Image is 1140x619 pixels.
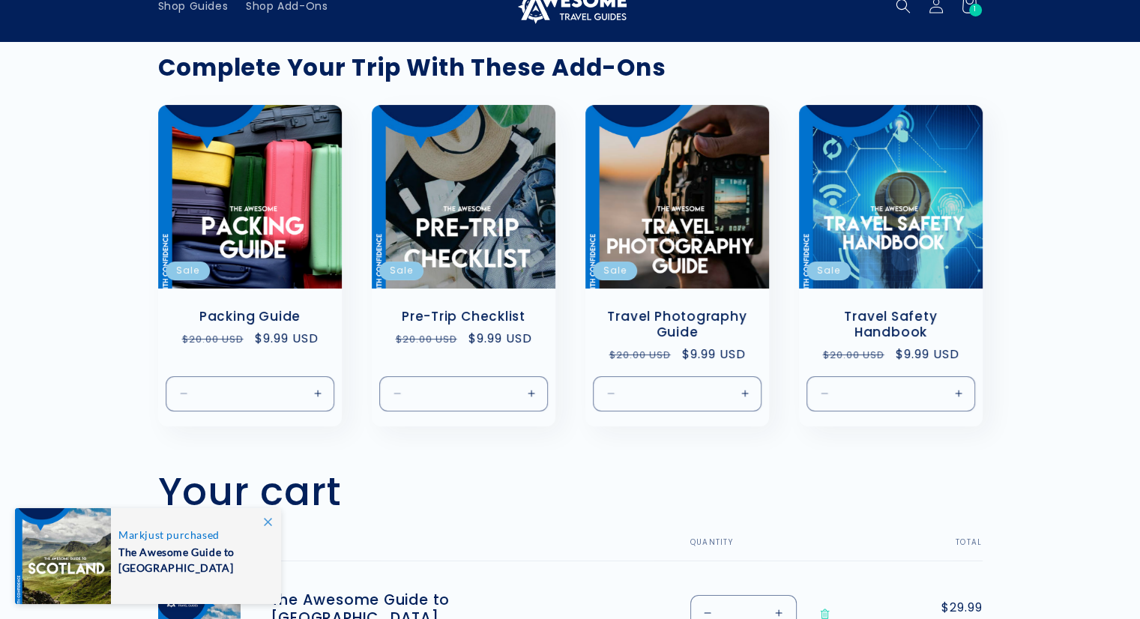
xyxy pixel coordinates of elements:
th: Product [158,538,653,561]
input: Quantity for Default Title [226,375,274,411]
span: $29.99 [921,599,983,617]
input: Quantity for Default Title [439,375,488,411]
h1: Your cart [158,468,342,516]
input: Quantity for Default Title [653,375,702,411]
a: Packing Guide [173,309,327,324]
a: Travel Photography Guide [600,309,754,340]
th: Total [891,538,983,561]
th: Quantity [653,538,891,561]
span: The Awesome Guide to [GEOGRAPHIC_DATA] [118,541,265,576]
strong: Complete Your Trip With These Add-Ons [158,51,666,84]
ul: Slider [158,105,983,426]
input: Quantity for Default Title [866,375,915,411]
span: Mark [118,528,145,541]
a: Travel Safety Handbook [814,309,968,340]
span: 1 [974,4,977,16]
span: just purchased [118,528,265,541]
a: Pre-Trip Checklist [387,309,540,324]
